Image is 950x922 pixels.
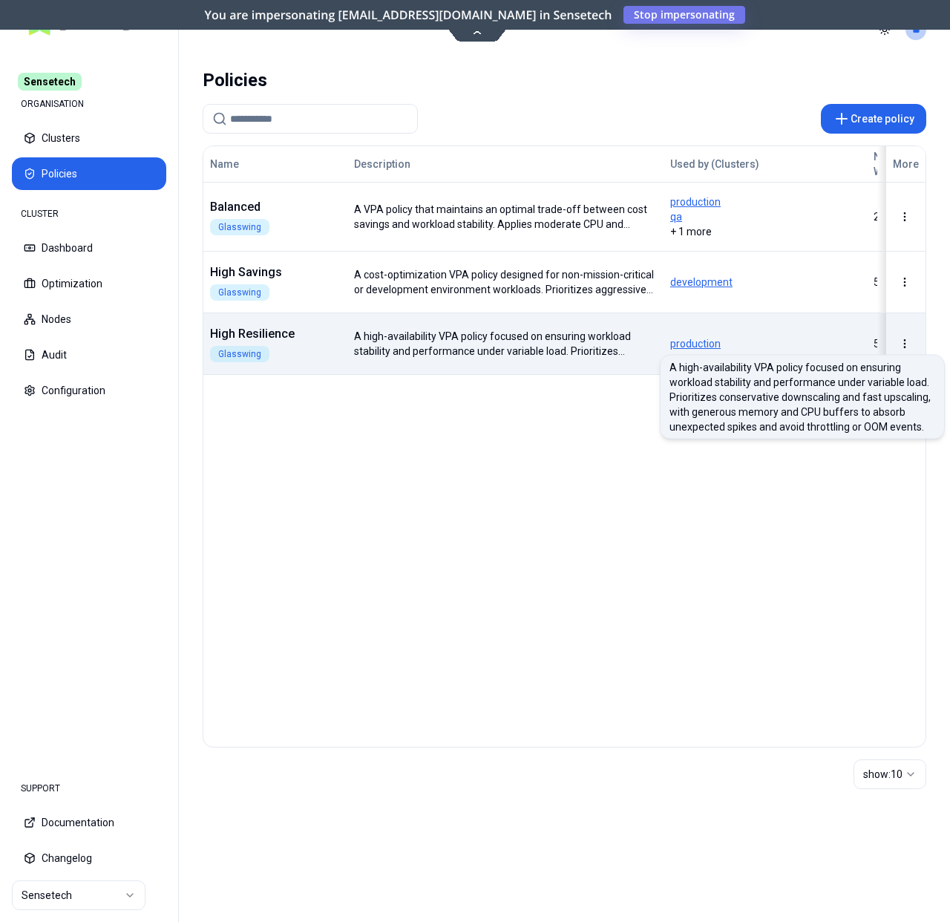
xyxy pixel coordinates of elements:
p: A high-availability VPA policy focused on ensuring workload stability and performance under varia... [669,360,935,434]
div: A VPA policy that maintains an optimal trade-off between cost savings and workload stability. App... [354,202,657,232]
div: 269 [874,209,927,224]
span: Sensetech [18,73,82,91]
div: CLUSTER [12,199,166,229]
span: qa [670,209,860,224]
button: Configuration [12,374,166,407]
div: Description [354,157,639,171]
div: Glasswing [210,284,269,301]
div: SUPPORT [12,774,166,803]
span: production [670,336,860,351]
div: 54 [874,336,927,351]
div: No. of Workloads [874,149,927,179]
button: Documentation [12,806,166,839]
button: Audit [12,339,166,371]
div: + 1 more [670,194,860,239]
div: Glasswing [210,219,269,235]
span: production [670,194,860,209]
button: Nodes [12,303,166,336]
div: A high-availability VPA policy focused on ensuring workload stability and performance under varia... [354,329,657,359]
div: High Savings [210,264,341,281]
button: Dashboard [12,232,166,264]
div: ORGANISATION [12,89,166,119]
div: More [893,157,919,171]
button: Name [210,149,239,179]
button: Policies [12,157,166,190]
div: Balanced [210,198,341,216]
div: 51 [874,275,927,290]
button: Clusters [12,122,166,154]
div: Glasswing [210,346,269,362]
div: Used by (Clusters) [670,157,860,171]
button: Create policy [821,104,926,134]
div: Policies [203,65,267,95]
button: Changelog [12,842,166,874]
button: Optimization [12,267,166,300]
div: A cost-optimization VPA policy designed for non-mission-critical or development environment workl... [354,267,657,297]
span: development [670,275,860,290]
div: High Resilience [210,325,341,343]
